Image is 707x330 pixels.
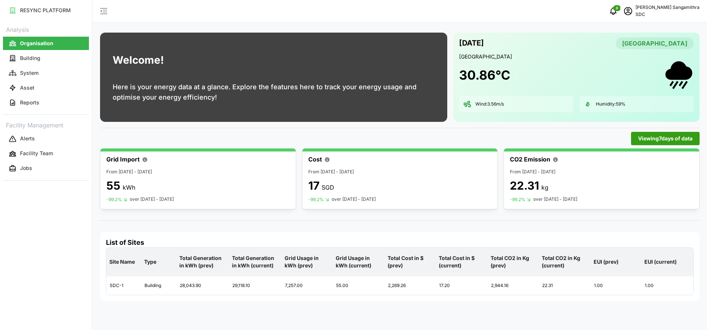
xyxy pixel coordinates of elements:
[3,51,89,65] button: Building
[107,277,141,295] div: SDC-1
[436,277,487,295] div: 17.20
[106,169,290,176] p: From [DATE] - [DATE]
[106,179,120,192] p: 55
[3,119,89,130] p: Facility Management
[616,6,618,11] span: 0
[592,252,640,271] p: EUI (prev)
[622,38,687,49] span: [GEOGRAPHIC_DATA]
[3,147,89,160] button: Facility Team
[20,40,53,47] p: Organisation
[282,277,332,295] div: 7,257.00
[283,249,331,276] p: Grid Usage in kWh (prev)
[386,249,434,276] p: Total Cost in $ (prev)
[143,252,175,271] p: Type
[106,197,122,203] p: -99.2%
[3,36,89,51] a: Organisation
[308,197,324,203] p: -99.2%
[20,84,34,91] p: Asset
[510,169,693,176] p: From [DATE] - [DATE]
[142,277,176,295] div: Building
[106,238,694,247] h4: List of Sites
[177,277,229,295] div: 28,043.90
[635,11,700,18] p: SDC
[308,179,319,192] p: 17
[20,135,35,142] p: Alerts
[108,252,140,271] p: Site Name
[510,179,539,192] p: 22.31
[621,4,635,19] button: schedule
[20,54,40,62] p: Building
[123,183,135,192] p: kWh
[20,150,53,157] p: Facility Team
[3,162,89,175] button: Jobs
[459,37,484,49] p: [DATE]
[229,277,281,295] div: 29,118.10
[322,183,334,192] p: SGD
[510,197,525,203] p: -99.2%
[3,95,89,110] a: Reports
[596,101,625,107] p: Humidity: 59 %
[459,67,510,83] h1: 30.86 °C
[3,3,89,18] a: RESYNC PLATFORM
[3,161,89,176] a: Jobs
[3,24,89,34] p: Analysis
[3,66,89,80] button: System
[638,132,693,145] span: Viewing 7 days of data
[533,196,577,203] p: over [DATE] - [DATE]
[113,82,435,103] p: Here is your energy data at a glance. Explore the features here to track your energy usage and op...
[3,4,89,17] button: RESYNC PLATFORM
[459,53,694,60] p: [GEOGRAPHIC_DATA]
[488,277,538,295] div: 2,944.16
[106,155,140,164] p: Grid Import
[437,249,486,276] p: Total Cost in $ (current)
[539,277,590,295] div: 22.31
[230,249,280,276] p: Total Generation in kWh (current)
[385,277,435,295] div: 2,269.26
[3,37,89,50] button: Organisation
[20,164,32,172] p: Jobs
[333,277,384,295] div: 55.00
[113,52,164,68] h1: Welcome!
[475,101,504,107] p: Wind: 3.56 m/s
[20,99,39,106] p: Reports
[3,81,89,94] button: Asset
[3,96,89,109] button: Reports
[635,4,700,11] p: [PERSON_NAME] Sangamithra
[3,80,89,95] a: Asset
[540,249,589,276] p: Total CO2 in Kg (current)
[541,183,548,192] p: kg
[334,249,383,276] p: Grid Usage in kWh (current)
[631,132,700,145] button: Viewing7days of data
[591,277,641,295] div: 1.00
[20,7,71,14] p: RESYNC PLATFORM
[178,249,228,276] p: Total Generation in kWh (prev)
[643,252,692,271] p: EUI (current)
[606,4,621,19] button: notifications
[130,196,174,203] p: over [DATE] - [DATE]
[489,249,537,276] p: Total CO2 in Kg (prev)
[510,155,550,164] p: CO2 Emission
[308,169,492,176] p: From [DATE] - [DATE]
[3,132,89,146] button: Alerts
[642,277,693,295] div: 1.00
[3,146,89,161] a: Facility Team
[332,196,376,203] p: over [DATE] - [DATE]
[20,69,39,77] p: System
[308,155,322,164] p: Cost
[3,51,89,66] a: Building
